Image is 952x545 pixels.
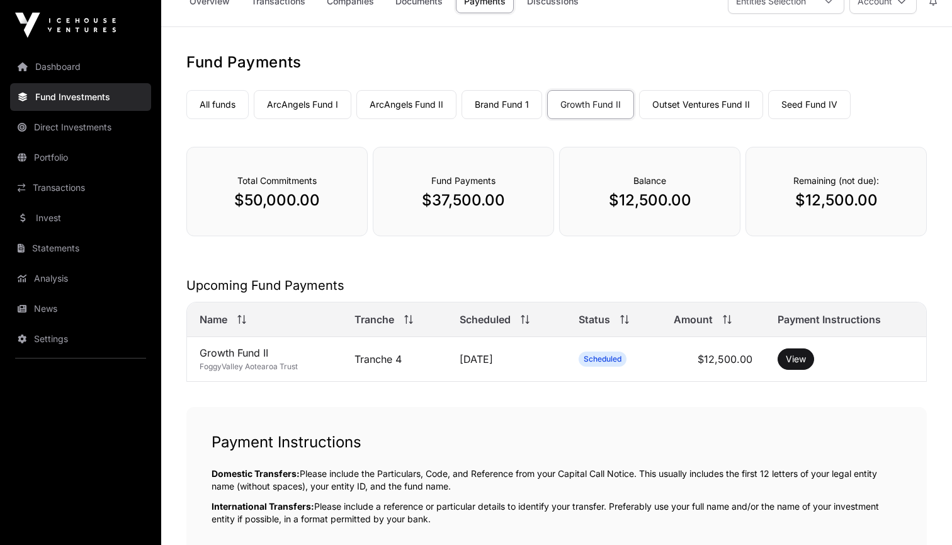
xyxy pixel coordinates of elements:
span: FoggyValley Aotearoa Trust [200,362,298,371]
span: Amount [674,312,713,327]
a: Seed Fund IV [768,90,851,119]
img: Icehouse Ventures Logo [15,13,116,38]
a: Brand Fund 1 [462,90,542,119]
p: $12,500.00 [771,190,901,210]
span: Status [579,312,610,327]
a: Transactions [10,174,151,202]
a: Growth Fund II [547,90,634,119]
h2: Upcoming Fund Payments [186,277,927,294]
iframe: Chat Widget [889,485,952,545]
span: Tranche [354,312,394,327]
a: ArcAngels Fund I [254,90,351,119]
a: Portfolio [10,144,151,171]
span: Remaining (not due): [793,175,879,186]
button: View [778,348,814,370]
p: Please include the Particulars, Code, and Reference from your Capital Call Notice. This usually i... [212,468,902,493]
a: ArcAngels Fund II [356,90,456,119]
a: Invest [10,204,151,232]
span: Total Commitments [237,175,317,186]
span: International Transfers: [212,501,314,512]
span: Scheduled [584,354,621,364]
span: Payment Instructions [778,312,881,327]
h1: Payment Instructions [212,432,902,452]
a: Statements [10,234,151,262]
td: Growth Fund II [187,337,342,382]
p: $50,000.00 [212,190,342,210]
span: Fund Payments [431,175,496,186]
a: Direct Investments [10,113,151,141]
a: Settings [10,325,151,353]
a: Outset Ventures Fund II [639,90,763,119]
td: [DATE] [447,337,566,382]
a: Analysis [10,265,151,292]
a: Fund Investments [10,83,151,111]
span: Balance [633,175,666,186]
a: News [10,295,151,323]
p: Please include a reference or particular details to identify your transfer. Preferably use your f... [212,500,902,525]
p: $37,500.00 [399,190,528,210]
span: Domestic Transfers: [212,468,300,479]
a: Dashboard [10,53,151,81]
td: Tranche 4 [342,337,447,382]
p: $12,500.00 [585,190,715,210]
span: $12,500.00 [698,353,752,365]
span: Name [200,312,227,327]
span: Scheduled [460,312,511,327]
h1: Fund Payments [186,52,927,72]
a: All funds [186,90,249,119]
